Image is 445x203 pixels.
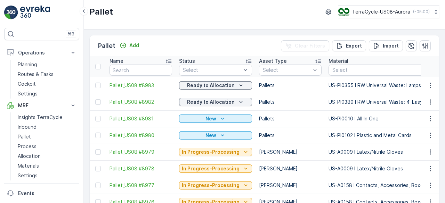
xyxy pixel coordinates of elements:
p: MRF [18,102,65,109]
img: image_ci7OI47.png [338,8,349,16]
p: Ready to Allocation [187,82,235,89]
p: New [205,132,216,139]
div: Toggle Row Selected [95,183,101,188]
p: TerraCycle-US08-Aurora [352,8,410,15]
p: ⌘B [67,31,74,37]
button: MRF [4,99,79,112]
a: Pallet_US08 #8977 [110,182,172,189]
p: Operations [18,49,65,56]
a: Inbound [15,122,79,132]
p: In Progress-Processing [182,182,240,189]
p: Export [346,42,362,49]
a: Pallet_US08 #8982 [110,99,172,105]
a: Allocation [15,151,79,161]
button: New [179,115,252,123]
p: Pallet [98,41,115,51]
p: Routes & Tasks [18,71,54,78]
a: Pallet_US08 #8983 [110,82,172,89]
img: logo [4,6,18,19]
button: Operations [4,46,79,60]
p: Process [18,143,37,150]
p: New [205,115,216,122]
button: Export [332,40,366,51]
div: Toggle Row Selected [95,166,101,171]
a: Events [4,186,79,200]
p: ( -05:00 ) [413,9,430,15]
a: Settings [15,89,79,99]
p: Select [263,67,311,74]
button: In Progress-Processing [179,164,252,173]
a: Cockpit [15,79,79,89]
p: Cockpit [18,81,36,87]
p: Select [183,67,241,74]
button: In Progress-Processing [179,148,252,156]
button: TerraCycle-US08-Aurora(-05:00) [338,6,439,18]
a: Insights TerraCycle [15,112,79,122]
p: Ready to Allocation [187,99,235,105]
div: Toggle Row Selected [95,99,101,105]
p: Asset Type [259,58,287,65]
p: [PERSON_NAME] [259,182,322,189]
p: [PERSON_NAME] [259,149,322,155]
div: Toggle Row Selected [95,133,101,138]
a: Planning [15,60,79,69]
p: Settings [18,172,38,179]
div: Toggle Row Selected [95,149,101,155]
p: Pallet [18,133,31,140]
div: Toggle Row Selected [95,116,101,121]
button: Ready to Allocation [179,81,252,90]
p: Status [179,58,195,65]
button: In Progress-Processing [179,181,252,189]
a: Routes & Tasks [15,69,79,79]
p: Import [383,42,399,49]
a: Materials [15,161,79,171]
p: Pallets [259,82,322,89]
a: Pallet [15,132,79,142]
button: Add [117,41,142,50]
p: [PERSON_NAME] [259,165,322,172]
p: Insights TerraCycle [18,114,63,121]
p: Material [329,58,348,65]
a: Process [15,142,79,151]
button: Clear Filters [281,40,329,51]
p: Settings [18,90,38,97]
a: Pallet_US08 #8981 [110,115,172,122]
input: Search [110,65,172,76]
a: Pallet_US08 #8980 [110,132,172,139]
p: Allocation [18,153,41,160]
div: Toggle Row Selected [95,83,101,88]
a: Pallet_US08 #8979 [110,149,172,155]
p: Materials [18,162,39,169]
p: Pallets [259,115,322,122]
p: Inbound [18,124,37,130]
p: Add [129,42,139,49]
p: In Progress-Processing [182,165,240,172]
p: Pallets [259,132,322,139]
button: New [179,131,252,139]
a: Settings [15,171,79,180]
button: Import [369,40,403,51]
button: Ready to Allocation [179,98,252,106]
a: Pallet_US08 #8978 [110,165,172,172]
p: Pallets [259,99,322,105]
p: Events [18,190,76,197]
p: Pallet [89,6,113,17]
p: In Progress-Processing [182,149,240,155]
img: logo_light-DOdMpM7g.png [20,6,50,19]
p: Planning [18,61,37,68]
p: Clear Filters [295,42,325,49]
p: Name [110,58,123,65]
